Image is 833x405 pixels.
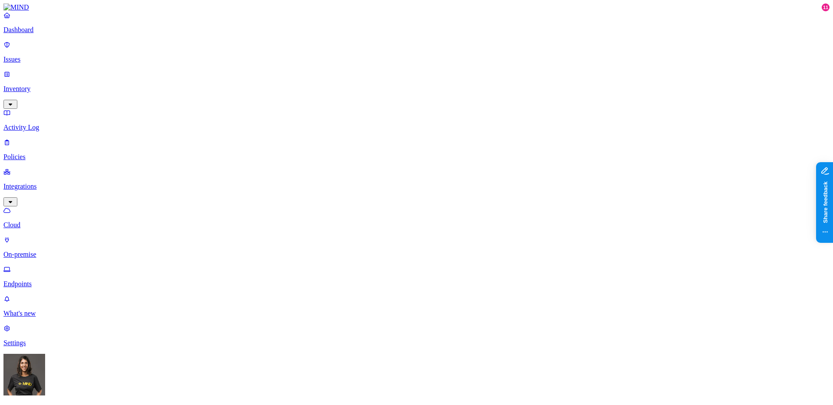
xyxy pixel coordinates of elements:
[3,26,830,34] p: Dashboard
[3,138,830,161] a: Policies
[3,11,830,34] a: Dashboard
[3,221,830,229] p: Cloud
[3,3,29,11] img: MIND
[3,56,830,63] p: Issues
[3,153,830,161] p: Policies
[3,41,830,63] a: Issues
[3,251,830,258] p: On-premise
[3,354,45,395] img: Dor Amitai
[3,70,830,108] a: Inventory
[3,168,830,205] a: Integrations
[3,310,830,317] p: What's new
[3,236,830,258] a: On-premise
[3,3,830,11] a: MIND
[3,183,830,190] p: Integrations
[822,3,830,11] div: 11
[3,206,830,229] a: Cloud
[3,124,830,131] p: Activity Log
[3,85,830,93] p: Inventory
[3,324,830,347] a: Settings
[3,295,830,317] a: What's new
[3,280,830,288] p: Endpoints
[3,109,830,131] a: Activity Log
[3,339,830,347] p: Settings
[3,265,830,288] a: Endpoints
